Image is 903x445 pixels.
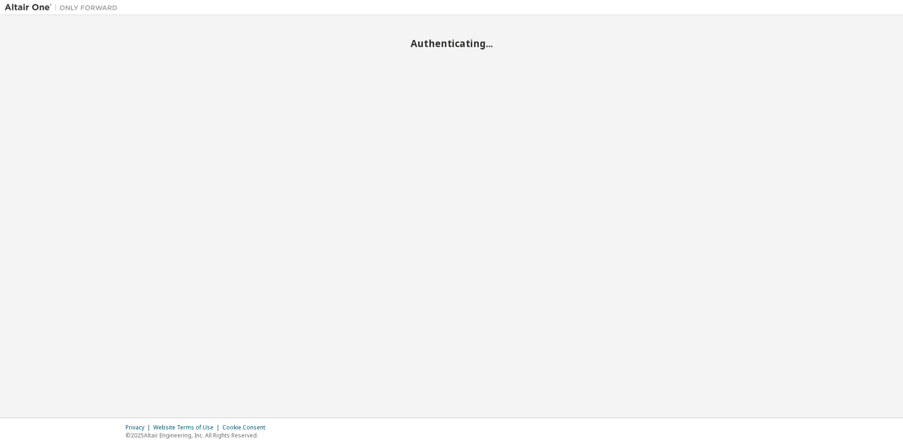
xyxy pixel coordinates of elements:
[126,424,153,431] div: Privacy
[5,37,898,49] h2: Authenticating...
[126,431,271,439] p: © 2025 Altair Engineering, Inc. All Rights Reserved.
[5,3,122,12] img: Altair One
[153,424,222,431] div: Website Terms of Use
[222,424,271,431] div: Cookie Consent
